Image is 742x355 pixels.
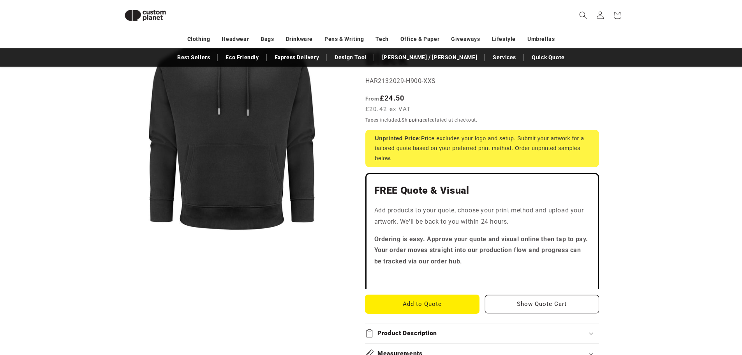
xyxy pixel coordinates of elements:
[489,51,520,64] a: Services
[365,77,436,85] span: HAR2132029-H900-XXS
[187,32,210,46] a: Clothing
[261,32,274,46] a: Bags
[118,12,346,240] media-gallery: Gallery Viewer
[575,7,592,24] summary: Search
[222,51,263,64] a: Eco Friendly
[377,329,437,337] h2: Product Description
[485,295,599,313] button: Show Quote Cart
[374,274,590,281] iframe: Customer reviews powered by Trustpilot
[528,51,569,64] a: Quick Quote
[375,135,421,141] strong: Unprinted Price:
[365,94,405,102] strong: £24.50
[612,271,742,355] iframe: Chat Widget
[400,32,439,46] a: Office & Paper
[374,235,589,265] strong: Ordering is easy. Approve your quote and visual online then tap to pay. Your order moves straight...
[173,51,214,64] a: Best Sellers
[365,116,599,124] div: Taxes included. calculated at checkout.
[451,32,480,46] a: Giveaways
[365,95,380,102] span: From
[365,295,479,313] button: Add to Quote
[402,117,423,123] a: Shipping
[324,32,364,46] a: Pens & Writing
[378,51,481,64] a: [PERSON_NAME] / [PERSON_NAME]
[374,184,590,197] h2: FREE Quote & Visual
[492,32,516,46] a: Lifestyle
[374,205,590,228] p: Add products to your quote, choose your print method and upload your artwork. We'll be back to yo...
[365,105,411,114] span: £20.42 ex VAT
[331,51,370,64] a: Design Tool
[118,3,173,28] img: Custom Planet
[365,323,599,343] summary: Product Description
[527,32,555,46] a: Umbrellas
[375,32,388,46] a: Tech
[365,130,599,167] div: Price excludes your logo and setup. Submit your artwork for a tailored quote based on your prefer...
[286,32,313,46] a: Drinkware
[222,32,249,46] a: Headwear
[271,51,323,64] a: Express Delivery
